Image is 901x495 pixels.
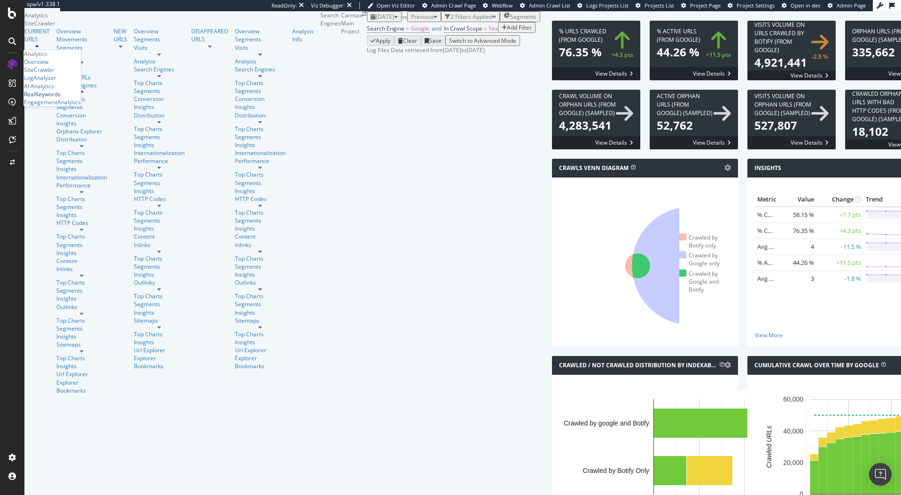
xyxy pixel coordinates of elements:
div: Outlinks [235,278,286,286]
span: and [432,24,442,32]
div: Add Filter [507,23,532,31]
div: Top Charts [134,170,185,178]
div: Search Engines [320,11,341,27]
div: Movements [56,35,107,43]
span: 2025 Oct. 5th [376,13,394,21]
a: % Crawled Pages [757,226,804,235]
a: Segments [134,263,185,271]
a: Top Charts [56,195,107,203]
div: Analysis [134,57,185,65]
a: Performance [56,181,107,189]
a: Segments [235,35,286,43]
a: Analysis [56,65,107,73]
div: RealKeywords [24,90,61,98]
a: Segments [235,217,286,224]
a: Conversion [134,95,185,103]
a: Insights [134,309,185,317]
a: Insights [235,103,286,111]
a: HTTP Codes [235,195,286,203]
a: Segments [235,179,286,187]
a: Overview [134,27,185,35]
div: Analysis [235,57,286,65]
a: Sitemaps [134,317,185,325]
a: Top Charts [134,79,185,87]
div: Visits [134,44,185,52]
div: Url Explorer [56,370,107,378]
a: SiteCrawler [24,66,54,74]
span: Admin Crawl List [529,2,570,9]
a: Insights [56,165,107,173]
a: Outlinks [56,303,107,311]
div: Explorer Bookmarks [134,354,185,370]
div: Insights [134,338,185,346]
a: Admin Page [828,2,866,9]
a: Top Charts [134,330,185,338]
a: Overview [56,27,107,35]
a: Outlinks [134,278,185,286]
a: Segments [235,263,286,271]
div: LogAnalyzer [24,74,56,82]
a: Top Charts [235,330,286,338]
div: Content [134,232,185,240]
a: Visits [235,44,286,52]
a: Inlinks [56,265,107,273]
button: Previous [407,11,441,22]
a: Top Charts [56,278,107,286]
div: Segments [235,87,286,95]
div: Insights [134,141,185,149]
a: Top Charts [235,170,286,178]
a: Open Viz Editor [367,2,415,9]
a: Segments [235,300,286,308]
a: Top Charts [235,79,286,87]
a: Internationalization [235,149,286,157]
div: Apply [376,37,390,45]
div: Crawled by Google and Botify [679,270,730,294]
a: Url Explorer [134,346,185,354]
a: Search Engines [235,65,286,73]
div: Conversion [56,111,107,119]
span: Admin Crawl Page [431,2,476,9]
a: Insights [56,362,107,370]
div: SiteCrawler [24,19,320,27]
div: Performance [235,157,286,165]
a: Segments [134,35,185,43]
div: HTTP Codes [56,219,107,227]
span: Projects List [645,2,674,9]
a: Projects List [636,2,674,9]
span: Segments [510,13,536,21]
a: CURRENT URLS [24,27,50,43]
div: Overview [235,27,286,35]
a: Top Charts [235,125,286,133]
a: Inlinks [134,241,185,249]
a: Top Charts [134,292,185,300]
span: Project Settings [737,2,775,9]
a: Top Charts [56,232,107,240]
div: Insights [235,338,286,346]
i: Options [724,362,731,368]
a: Explorer Bookmarks [235,354,286,370]
a: Url Explorer [235,346,286,354]
div: Crawled by Botify only [679,233,730,249]
div: Insights [56,294,107,302]
div: 2 Filters Applied [450,13,492,21]
div: AI Analytics [24,82,54,90]
a: Segments [56,325,107,333]
a: Webflow [483,2,513,9]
